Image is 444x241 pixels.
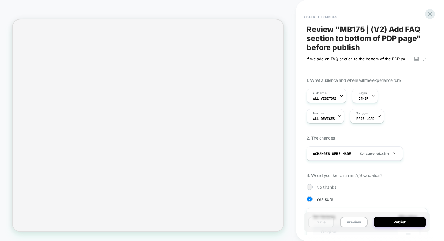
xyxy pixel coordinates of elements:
[313,111,325,116] span: Devices
[313,117,335,121] span: ALL DEVICES
[307,56,410,61] span: If we add an FAQ section to the bottom of the PDP pages it will help consumers better learn about...
[316,185,336,190] span: No thanks
[374,217,426,227] button: Publish
[340,217,368,227] button: Preview
[307,78,401,83] span: 1. What audience and where will the experience run?
[301,12,340,22] button: < Back to changes
[313,96,337,101] span: All Visitors
[308,217,334,227] button: Save
[359,91,367,95] span: Pages
[307,25,427,52] span: Review " MB175 | (V2) Add FAQ section to bottom of PDP page " before publish
[307,135,335,140] span: 2. The changes
[356,117,374,121] span: Page Load
[359,96,368,101] span: OTHER
[313,151,351,156] span: 6 Changes were made
[313,91,327,95] span: Audience
[307,173,382,178] span: 3. Would you like to run an A/B validation?
[354,152,389,156] span: Continue editing
[316,197,333,202] span: Yes sure
[356,111,368,116] span: Trigger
